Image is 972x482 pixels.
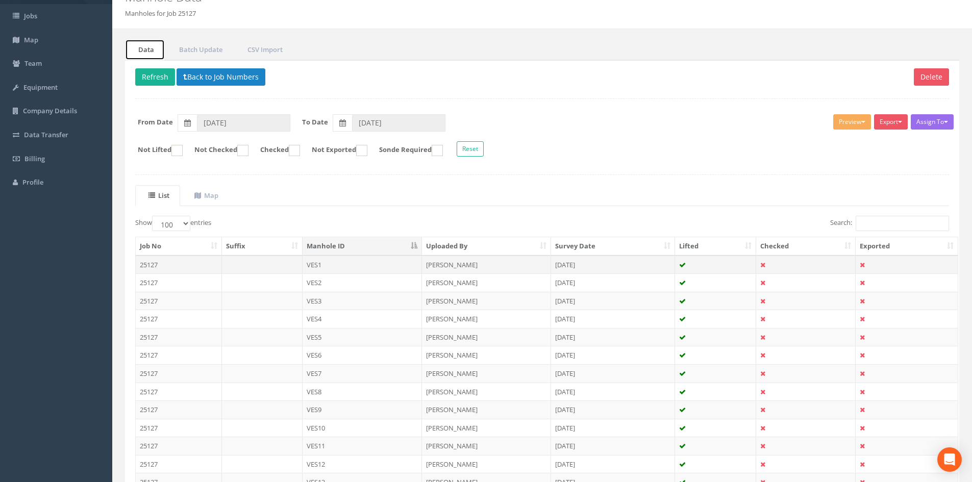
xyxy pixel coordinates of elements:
[551,383,675,401] td: [DATE]
[177,68,265,86] button: Back to Job Numbers
[136,364,222,383] td: 25127
[302,145,367,156] label: Not Exported
[136,237,222,256] th: Job No: activate to sort column ascending
[911,114,954,130] button: Assign To
[551,346,675,364] td: [DATE]
[551,328,675,346] td: [DATE]
[125,9,196,18] li: Manholes for Job 25127
[135,68,175,86] button: Refresh
[194,191,218,200] uib-tab-heading: Map
[551,292,675,310] td: [DATE]
[303,256,422,274] td: VES1
[166,39,233,60] a: Batch Update
[136,273,222,292] td: 25127
[250,145,300,156] label: Checked
[914,68,949,86] button: Delete
[551,310,675,328] td: [DATE]
[352,114,445,132] input: To Date
[551,256,675,274] td: [DATE]
[136,346,222,364] td: 25127
[422,292,551,310] td: [PERSON_NAME]
[148,191,169,200] uib-tab-heading: List
[24,59,42,68] span: Team
[422,364,551,383] td: [PERSON_NAME]
[23,106,77,115] span: Company Details
[422,400,551,419] td: [PERSON_NAME]
[551,419,675,437] td: [DATE]
[135,185,180,206] a: List
[422,310,551,328] td: [PERSON_NAME]
[138,117,173,127] label: From Date
[136,400,222,419] td: 25127
[152,216,190,231] select: Showentries
[24,154,45,163] span: Billing
[181,185,229,206] a: Map
[24,35,38,44] span: Map
[856,237,958,256] th: Exported: activate to sort column ascending
[303,237,422,256] th: Manhole ID: activate to sort column descending
[551,273,675,292] td: [DATE]
[422,237,551,256] th: Uploaded By: activate to sort column ascending
[675,237,757,256] th: Lifted: activate to sort column ascending
[197,114,290,132] input: From Date
[422,256,551,274] td: [PERSON_NAME]
[135,216,211,231] label: Show entries
[303,437,422,455] td: VES11
[136,383,222,401] td: 25127
[937,447,962,472] div: Open Intercom Messenger
[24,130,68,139] span: Data Transfer
[833,114,871,130] button: Preview
[422,273,551,292] td: [PERSON_NAME]
[422,328,551,346] td: [PERSON_NAME]
[234,39,293,60] a: CSV Import
[551,237,675,256] th: Survey Date: activate to sort column ascending
[551,364,675,383] td: [DATE]
[136,292,222,310] td: 25127
[551,455,675,473] td: [DATE]
[125,39,165,60] a: Data
[874,114,908,130] button: Export
[184,145,248,156] label: Not Checked
[222,237,303,256] th: Suffix: activate to sort column ascending
[303,328,422,346] td: VES5
[422,383,551,401] td: [PERSON_NAME]
[303,364,422,383] td: VES7
[369,145,443,156] label: Sonde Required
[303,455,422,473] td: VES12
[136,256,222,274] td: 25127
[136,437,222,455] td: 25127
[136,310,222,328] td: 25127
[303,273,422,292] td: VES2
[422,437,551,455] td: [PERSON_NAME]
[422,455,551,473] td: [PERSON_NAME]
[856,216,949,231] input: Search:
[756,237,856,256] th: Checked: activate to sort column ascending
[422,346,551,364] td: [PERSON_NAME]
[303,310,422,328] td: VES4
[22,177,43,187] span: Profile
[303,292,422,310] td: VES3
[24,11,37,20] span: Jobs
[136,455,222,473] td: 25127
[551,437,675,455] td: [DATE]
[303,383,422,401] td: VES8
[128,145,183,156] label: Not Lifted
[830,216,949,231] label: Search:
[303,400,422,419] td: VES9
[136,328,222,346] td: 25127
[136,419,222,437] td: 25127
[302,117,328,127] label: To Date
[457,141,484,157] button: Reset
[23,83,58,92] span: Equipment
[551,400,675,419] td: [DATE]
[303,346,422,364] td: VES6
[303,419,422,437] td: VES10
[422,419,551,437] td: [PERSON_NAME]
